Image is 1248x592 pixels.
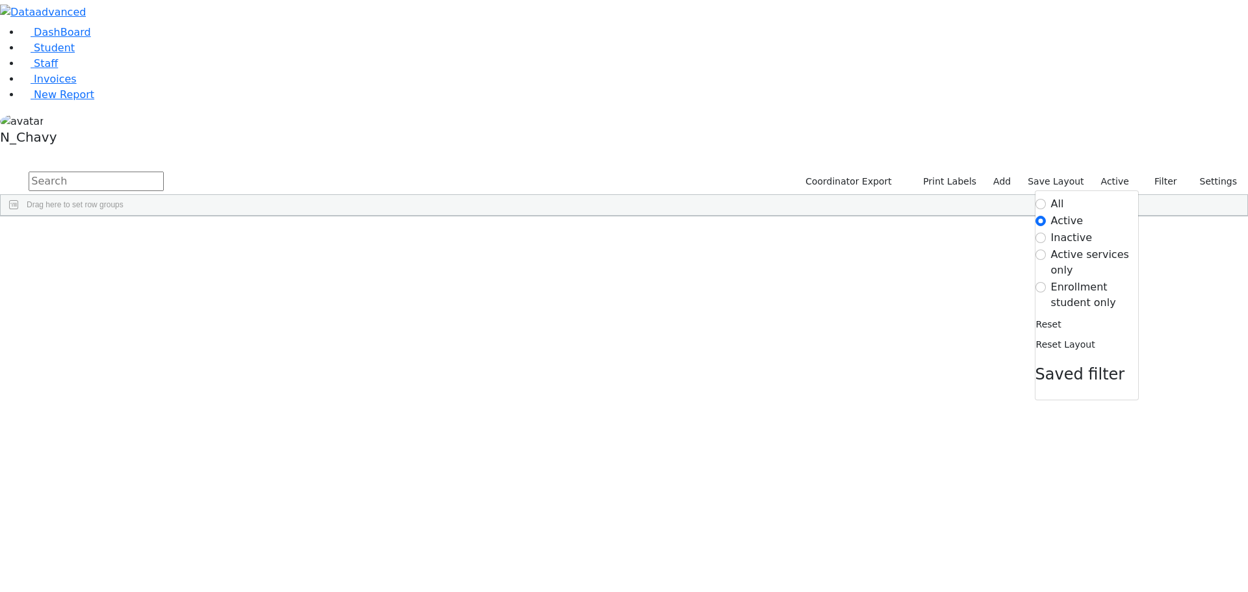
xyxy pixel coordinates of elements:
[21,57,58,70] a: Staff
[1035,190,1139,400] div: Settings
[34,26,91,38] span: DashBoard
[34,57,58,70] span: Staff
[21,73,77,85] a: Invoices
[1035,250,1046,260] input: Active services only
[1035,233,1046,243] input: Inactive
[1035,335,1096,355] button: Reset Layout
[1051,230,1093,246] label: Inactive
[908,172,982,192] button: Print Labels
[34,88,94,101] span: New Report
[1051,247,1138,278] label: Active services only
[987,172,1017,192] a: Add
[34,73,77,85] span: Invoices
[34,42,75,54] span: Student
[1095,172,1135,192] label: Active
[21,26,91,38] a: DashBoard
[21,42,75,54] a: Student
[1035,365,1125,383] span: Saved filter
[1183,172,1243,192] button: Settings
[1035,315,1062,335] button: Reset
[797,172,898,192] button: Coordinator Export
[1035,199,1046,209] input: All
[1035,216,1046,226] input: Active
[1035,282,1046,292] input: Enrollment student only
[1022,172,1089,192] button: Save Layout
[21,88,94,101] a: New Report
[1051,213,1084,229] label: Active
[1051,196,1064,212] label: All
[1051,279,1138,311] label: Enrollment student only
[29,172,164,191] input: Search
[27,200,123,209] span: Drag here to set row groups
[1137,172,1183,192] button: Filter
